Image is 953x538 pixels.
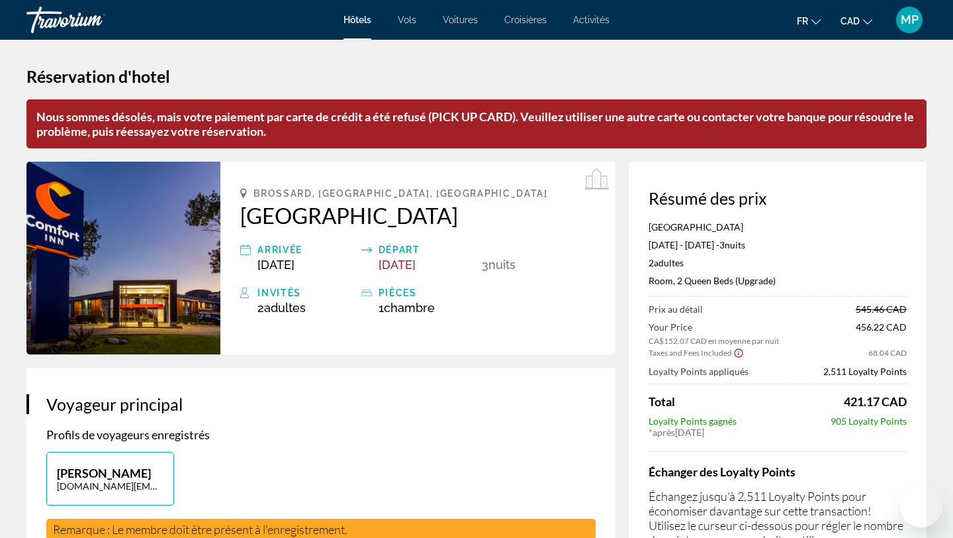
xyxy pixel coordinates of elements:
[379,301,435,315] span: 1
[649,415,737,427] span: Loyalty Points gagnés
[46,452,174,506] button: [PERSON_NAME][DOMAIN_NAME][EMAIL_ADDRESS][DOMAIN_NAME]
[649,427,907,438] div: * [DATE]
[900,485,942,527] iframe: Bouton de lancement de la fenêtre de messagerie
[733,347,744,358] button: Show Taxes and Fees disclaimer
[649,221,907,233] p: [GEOGRAPHIC_DATA]
[264,301,306,315] span: Adultes
[868,348,907,358] span: 68.04 CAD
[240,202,596,229] a: [GEOGRAPHIC_DATA]
[823,366,907,377] span: 2,511 Loyalty Points
[46,394,596,414] h3: Voyageur principal
[26,162,220,354] img: Comfort Inn South
[649,366,749,377] span: Loyalty Points appliqués
[649,394,675,409] span: Total
[26,3,159,37] a: Travorium
[343,15,371,25] a: Hôtels
[26,99,927,148] p: Nous sommes désolés, mais votre paiement par carte de crédit a été refusé (PICK UP CARD). Veuille...
[26,66,927,86] h1: Réservation d'hotel
[504,15,547,25] a: Croisières
[892,6,927,34] button: User Menu
[649,336,779,346] span: CA$152.07 CAD en moyenne par nuit
[649,275,907,286] p: Room, 2 Queen Beds (Upgrade)
[840,11,872,30] button: Change currency
[649,346,744,359] button: Show Taxes and Fees breakdown
[253,188,547,199] span: Brossard, [GEOGRAPHIC_DATA], [GEOGRAPHIC_DATA]
[257,285,354,301] div: Invités
[384,301,435,315] span: Chambre
[844,394,907,409] span: 421.17 CAD
[649,464,907,479] h4: Échanger des Loyalty Points
[649,348,732,358] span: Taxes and Fees Included
[649,188,907,208] h3: Résumé des prix
[573,15,610,25] a: Activités
[398,15,416,25] a: Vols
[649,239,907,250] p: [DATE] - [DATE] -
[482,258,488,272] span: 3
[831,415,907,427] span: 905 Loyalty Points
[257,301,306,315] span: 2
[57,480,163,492] p: [DOMAIN_NAME][EMAIL_ADDRESS][DOMAIN_NAME]
[797,16,808,27] span: fr
[797,11,821,30] button: Change language
[488,258,516,272] span: nuits
[379,242,475,258] div: Départ
[856,303,907,315] span: 545.46 CAD
[443,15,478,25] a: Voitures
[57,466,163,480] p: [PERSON_NAME]
[379,258,416,272] span: [DATE]
[654,257,684,268] span: Adultes
[840,16,860,27] span: CAD
[257,258,295,272] span: [DATE]
[649,321,779,333] span: Your Price
[649,257,684,268] span: 2
[901,13,919,27] span: MP
[46,427,596,442] p: Profils de voyageurs enregistrés
[719,239,725,250] span: 3
[653,427,675,438] span: après
[379,285,475,301] div: pièces
[257,242,354,258] div: Arrivée
[725,239,745,250] span: nuits
[856,321,907,346] span: 456.22 CAD
[53,522,347,537] span: Remarque : Le membre doit être présent à l'enregistrement.
[649,303,703,315] span: Prix au détail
